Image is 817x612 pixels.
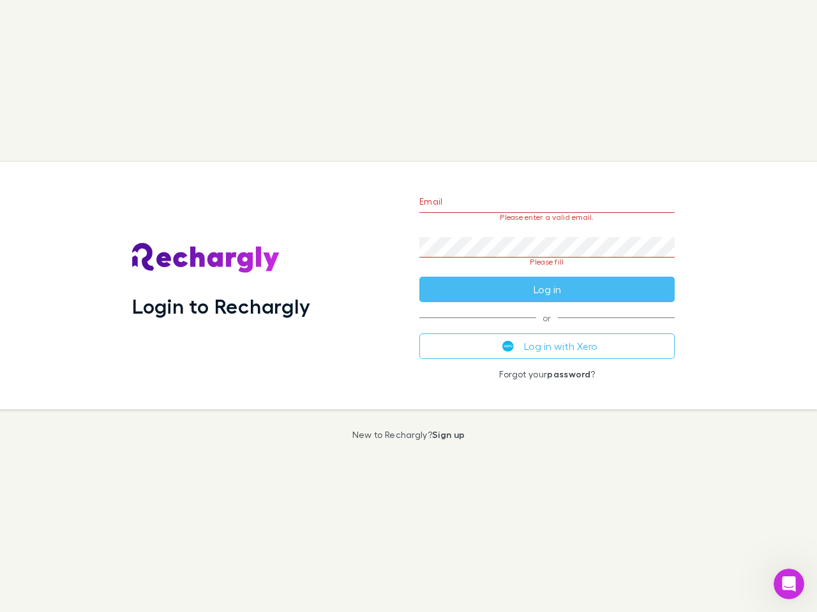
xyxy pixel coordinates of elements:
[419,277,675,302] button: Log in
[432,429,465,440] a: Sign up
[132,243,280,273] img: Rechargly's Logo
[419,213,675,222] p: Please enter a valid email.
[419,369,675,379] p: Forgot your ?
[547,368,590,379] a: password
[132,294,310,318] h1: Login to Rechargly
[502,340,514,352] img: Xero's logo
[419,333,675,359] button: Log in with Xero
[352,430,465,440] p: New to Rechargly?
[419,258,675,266] p: Please fill
[774,569,804,599] iframe: Intercom live chat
